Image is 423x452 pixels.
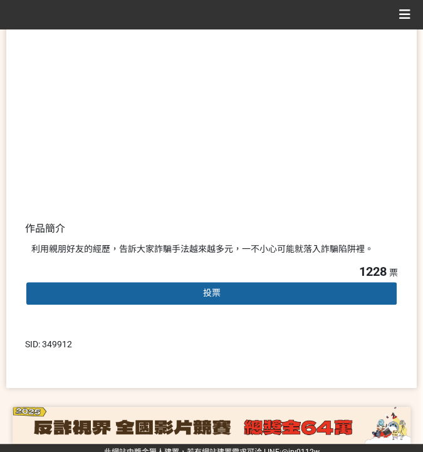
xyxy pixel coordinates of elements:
span: SID: 349912 [25,339,72,349]
div: 利用親朋好友的經歷，告訴大家詐騙手法越來越多元，一不小心可能就落入詐騙陷阱裡。 [31,243,392,256]
img: d5dd58f8-aeb6-44fd-a984-c6eabd100919.png [13,407,410,444]
span: 票 [389,268,398,278]
span: 投票 [203,288,221,298]
span: 作品簡介 [25,223,65,234]
span: 1228 [359,264,387,279]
